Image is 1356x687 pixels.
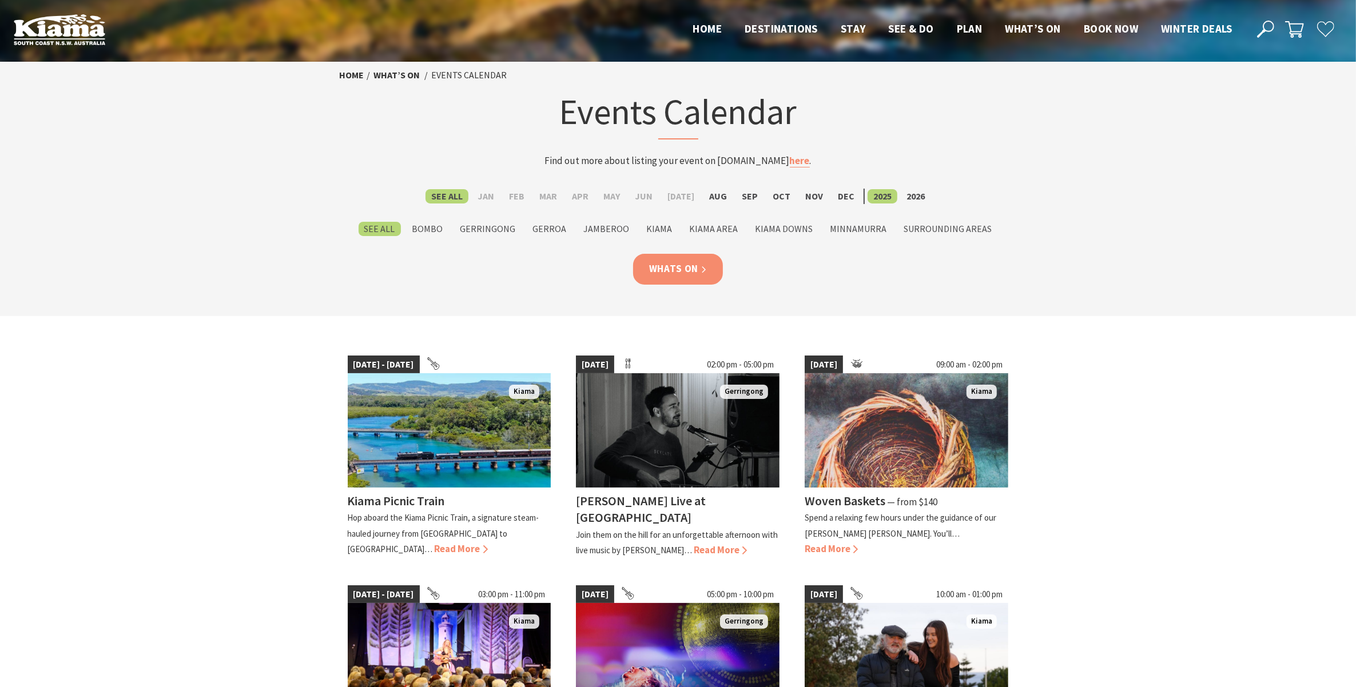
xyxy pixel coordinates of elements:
[598,189,626,203] label: May
[805,542,858,555] span: Read More
[684,222,744,236] label: Kiama Area
[455,222,522,236] label: Gerringong
[359,222,401,236] label: See All
[534,189,563,203] label: Mar
[340,69,364,81] a: Home
[348,585,420,604] span: [DATE] - [DATE]
[662,189,700,203] label: [DATE]
[720,614,768,629] span: Gerringong
[805,373,1008,488] img: Woven Basket
[454,153,902,169] p: Find out more about listing your event on [DOMAIN_NAME] .
[454,89,902,139] h1: Events Calendar
[348,356,551,558] a: [DATE] - [DATE] Kiama Picnic Train Kiama Kiama Picnic Train Hop aboard the Kiama Picnic Train, a ...
[509,614,539,629] span: Kiama
[694,544,747,556] span: Read More
[887,496,937,508] span: ⁠— from $140
[703,189,733,203] label: Aug
[701,356,780,374] span: 02:00 pm - 05:00 pm
[745,22,818,35] span: Destinations
[800,189,829,203] label: Nov
[930,356,1008,374] span: 09:00 am - 02:00 pm
[633,254,723,284] a: Whats On
[767,189,796,203] label: Oct
[435,542,488,555] span: Read More
[805,512,996,538] p: Spend a relaxing few hours under the guidance of our [PERSON_NAME] [PERSON_NAME]. You’ll…
[930,585,1008,604] span: 10:00 am - 01:00 pm
[576,585,614,604] span: [DATE]
[576,529,778,556] p: Join them on the hill for an unforgettable afternoon with live music by [PERSON_NAME]…
[348,493,445,509] h4: Kiama Picnic Train
[967,614,997,629] span: Kiama
[576,356,780,558] a: [DATE] 02:00 pm - 05:00 pm Matt Dundas Gerringong [PERSON_NAME] Live at [GEOGRAPHIC_DATA] Join th...
[720,385,768,399] span: Gerringong
[825,222,893,236] label: Minnamurra
[805,356,1008,558] a: [DATE] 09:00 am - 02:00 pm Woven Basket Kiama Woven Baskets ⁠— from $140 Spend a relaxing few hou...
[790,154,810,167] a: here
[503,189,530,203] label: Feb
[832,189,860,203] label: Dec
[736,189,764,203] label: Sep
[805,356,843,374] span: [DATE]
[472,189,500,203] label: Jan
[898,222,998,236] label: Surrounding Areas
[841,22,866,35] span: Stay
[566,189,594,203] label: Apr
[901,189,930,203] label: 2026
[509,385,539,399] span: Kiama
[967,385,997,399] span: Kiama
[348,356,420,374] span: [DATE] - [DATE]
[693,22,722,35] span: Home
[889,22,934,35] span: See & Do
[348,512,539,554] p: Hop aboard the Kiama Picnic Train, a signature steam-hauled journey from [GEOGRAPHIC_DATA] to [GE...
[407,222,449,236] label: Bombo
[576,356,614,374] span: [DATE]
[701,585,780,604] span: 05:00 pm - 10:00 pm
[1005,22,1061,35] span: What’s On
[472,585,551,604] span: 03:00 pm - 11:00 pm
[14,14,105,45] img: Kiama Logo
[374,69,420,81] a: What’s On
[641,222,678,236] label: Kiama
[682,20,1244,39] nav: Main Menu
[348,373,551,488] img: Kiama Picnic Train
[576,373,780,488] img: Matt Dundas
[1084,22,1138,35] span: Book now
[629,189,658,203] label: Jun
[750,222,819,236] label: Kiama Downs
[805,493,885,509] h4: Woven Baskets
[578,222,635,236] label: Jamberoo
[432,68,507,83] li: Events Calendar
[1161,22,1232,35] span: Winter Deals
[527,222,572,236] label: Gerroa
[805,585,843,604] span: [DATE]
[576,493,706,525] h4: [PERSON_NAME] Live at [GEOGRAPHIC_DATA]
[868,189,897,203] label: 2025
[957,22,983,35] span: Plan
[426,189,468,203] label: See All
